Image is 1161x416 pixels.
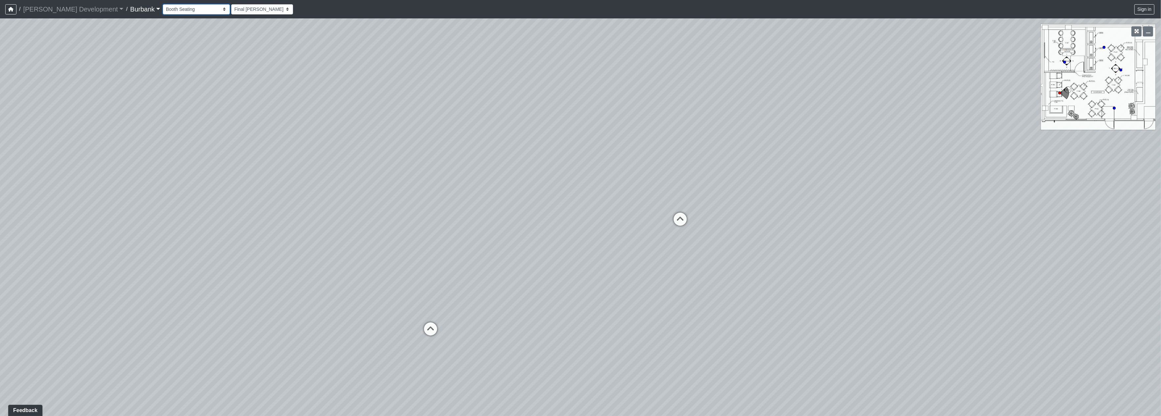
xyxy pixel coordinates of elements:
button: Sign in [1134,4,1154,14]
span: / [123,3,130,16]
a: Burbank [130,3,161,16]
a: [PERSON_NAME] Development [23,3,123,16]
span: / [16,3,23,16]
iframe: Ybug feedback widget [5,403,44,416]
